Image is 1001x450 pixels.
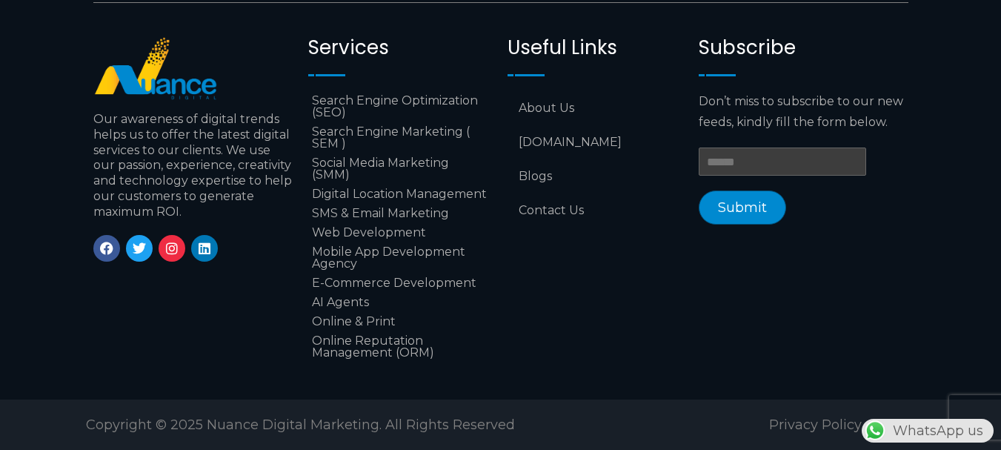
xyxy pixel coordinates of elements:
img: WhatsApp [863,419,887,443]
a: Social Media Marketing (SMM) [308,153,493,185]
a: Search Engine Marketing ( SEM ) [308,122,493,153]
a: E-Commerce Development [308,274,493,293]
a: Digital Location Management [308,185,493,204]
a: Search Engine Optimization (SEO) [308,91,493,122]
a: Online Reputation Management (ORM) [308,331,493,363]
a: AI Agents [308,293,493,312]
a: Contact Us [508,193,684,228]
div: WhatsApp us [862,419,994,443]
a: Privacy Policy [769,417,862,433]
a: WhatsAppWhatsApp us [862,423,994,439]
a: About Us [508,91,684,125]
a: Mobile App Development Agency [308,242,493,274]
a: [DOMAIN_NAME] [508,125,684,159]
span: Copyright © 2025 Nuance Digital Marketing. All Rights Reserved [86,417,515,433]
button: Submit [699,191,786,225]
a: Blogs [508,159,684,193]
p: Our awareness of digital trends helps us to offer the latest digital services to our clients. We ... [93,112,294,220]
a: Online & Print [308,312,493,331]
h2: Services [308,36,493,59]
h2: Subscribe [699,36,908,59]
h2: Useful Links [508,36,684,59]
a: Web Development [308,223,493,242]
p: Don’t miss to subscribe to our new feeds, kindly fill the form below. [699,91,908,133]
a: SMS & Email Marketing [308,204,493,223]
